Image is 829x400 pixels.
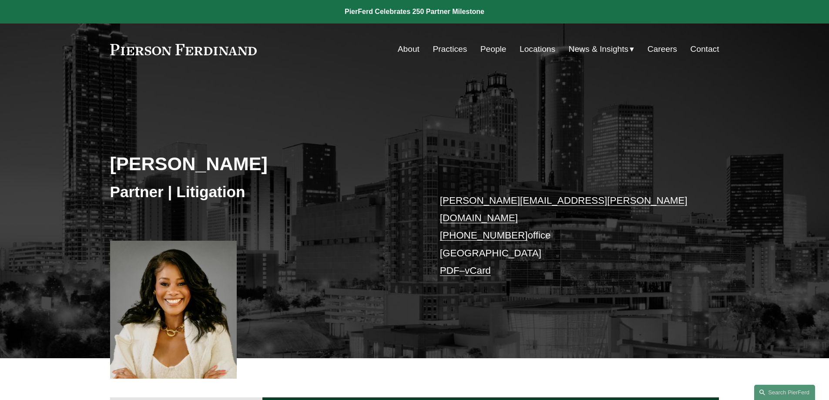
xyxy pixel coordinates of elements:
p: office [GEOGRAPHIC_DATA] – [440,192,694,280]
a: Careers [648,41,677,57]
a: PDF [440,265,460,276]
h3: Partner | Litigation [110,182,415,202]
a: Locations [520,41,555,57]
a: [PERSON_NAME][EMAIL_ADDRESS][PERSON_NAME][DOMAIN_NAME] [440,195,688,223]
a: Contact [690,41,719,57]
span: News & Insights [569,42,629,57]
a: folder dropdown [569,41,634,57]
a: Practices [433,41,467,57]
a: About [398,41,420,57]
a: Search this site [754,385,815,400]
h2: [PERSON_NAME] [110,152,415,175]
a: People [480,41,507,57]
a: vCard [465,265,491,276]
a: [PHONE_NUMBER] [440,230,528,241]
